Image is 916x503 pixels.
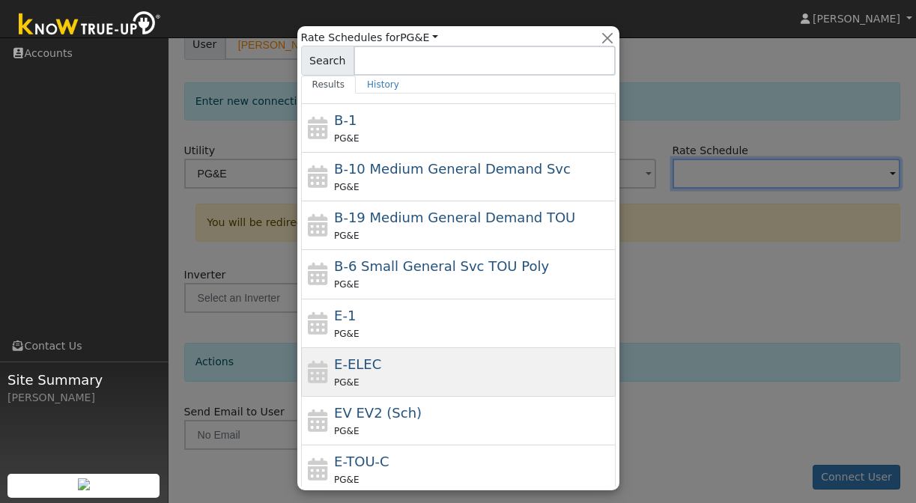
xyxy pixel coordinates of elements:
[334,182,359,192] span: PG&E
[301,76,357,94] a: Results
[301,30,438,46] span: Rate Schedules for
[334,377,359,388] span: PG&E
[7,370,160,390] span: Site Summary
[334,210,575,225] span: B-19 Medium General Demand TOU (Secondary) Mandatory
[334,356,381,372] span: E-ELEC
[356,76,410,94] a: History
[334,454,389,469] span: E-TOU-C
[7,390,160,406] div: [PERSON_NAME]
[334,112,357,128] span: B-1
[334,231,359,241] span: PG&E
[400,31,438,43] a: PG&E
[301,46,354,76] span: Search
[334,161,571,177] span: B-10 Medium General Demand Service (Primary Voltage)
[813,13,900,25] span: [PERSON_NAME]
[334,426,359,436] span: PG&E
[334,329,359,339] span: PG&E
[334,405,422,421] span: Electric Vehicle EV2 (Sch)
[334,258,549,274] span: B-6 Small General Service TOU Poly Phase
[334,279,359,290] span: PG&E
[11,8,169,42] img: Know True-Up
[334,133,359,144] span: PG&E
[334,308,356,323] span: E-1
[334,475,359,485] span: PG&E
[78,478,90,490] img: retrieve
